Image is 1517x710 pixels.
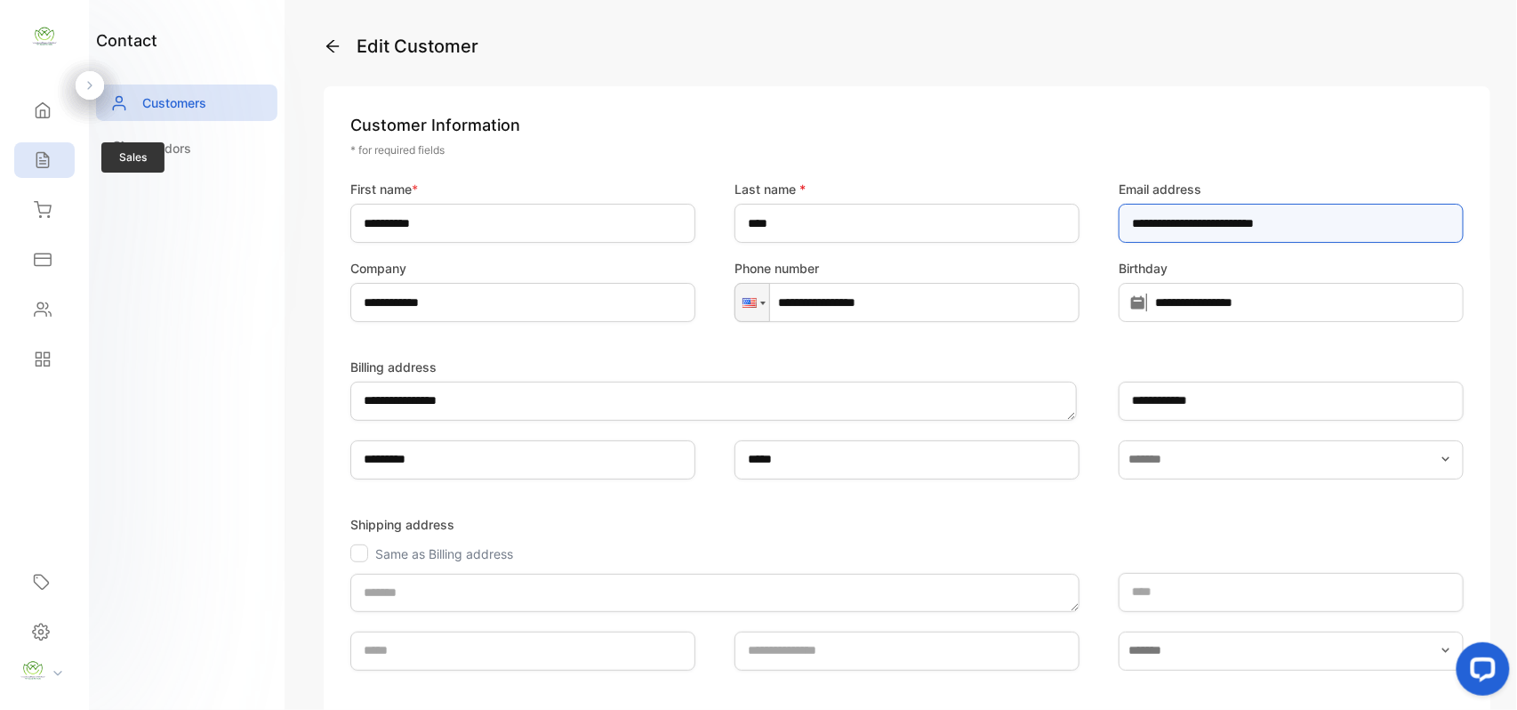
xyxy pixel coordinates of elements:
[96,28,157,52] h1: contact
[31,23,58,50] img: logo
[735,284,769,321] div: United States: + 1
[350,515,1464,534] p: Shipping address
[350,142,1464,158] p: * for required fields
[350,113,1464,137] p: Customer Information
[96,130,277,166] a: Vendors
[350,259,695,278] label: Company
[350,180,695,198] label: First name
[1442,635,1517,710] iframe: LiveChat chat widget
[101,142,165,173] span: Sales
[350,358,1080,376] label: Billing address
[96,85,277,121] a: Customers
[142,93,206,112] p: Customers
[142,139,191,157] p: Vendors
[1119,180,1464,198] label: Email address
[20,658,46,684] img: profile
[375,546,513,561] label: Same as Billing address
[734,180,1080,198] label: Last name
[324,33,1490,60] p: Edit Customer
[734,259,1080,278] label: Phone number
[1119,259,1464,278] label: Birthday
